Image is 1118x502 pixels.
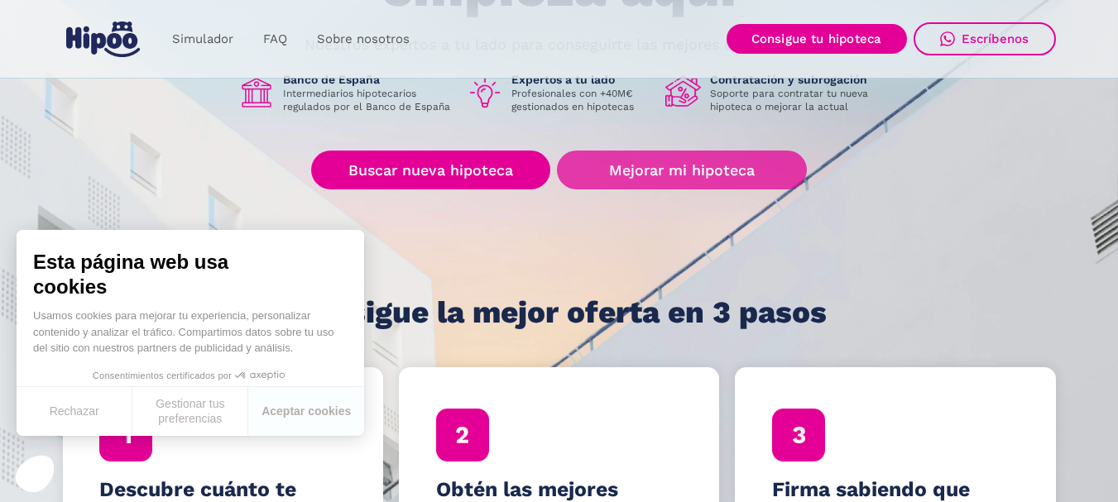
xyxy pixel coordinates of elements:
[511,87,652,113] p: Profesionales con +40M€ gestionados en hipotecas
[63,15,144,64] a: home
[283,87,453,113] p: Intermediarios hipotecarios regulados por el Banco de España
[311,151,550,189] a: Buscar nueva hipoteca
[710,87,880,113] p: Soporte para contratar tu nueva hipoteca o mejorar la actual
[557,151,806,189] a: Mejorar mi hipoteca
[710,72,880,87] h1: Contratación y subrogación
[962,31,1029,46] div: Escríbenos
[914,22,1056,55] a: Escríbenos
[248,23,302,55] a: FAQ
[302,23,425,55] a: Sobre nosotros
[283,72,453,87] h1: Banco de España
[291,296,827,329] h1: Consigue la mejor oferta en 3 pasos
[727,24,907,54] a: Consigue tu hipoteca
[157,23,248,55] a: Simulador
[511,72,652,87] h1: Expertos a tu lado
